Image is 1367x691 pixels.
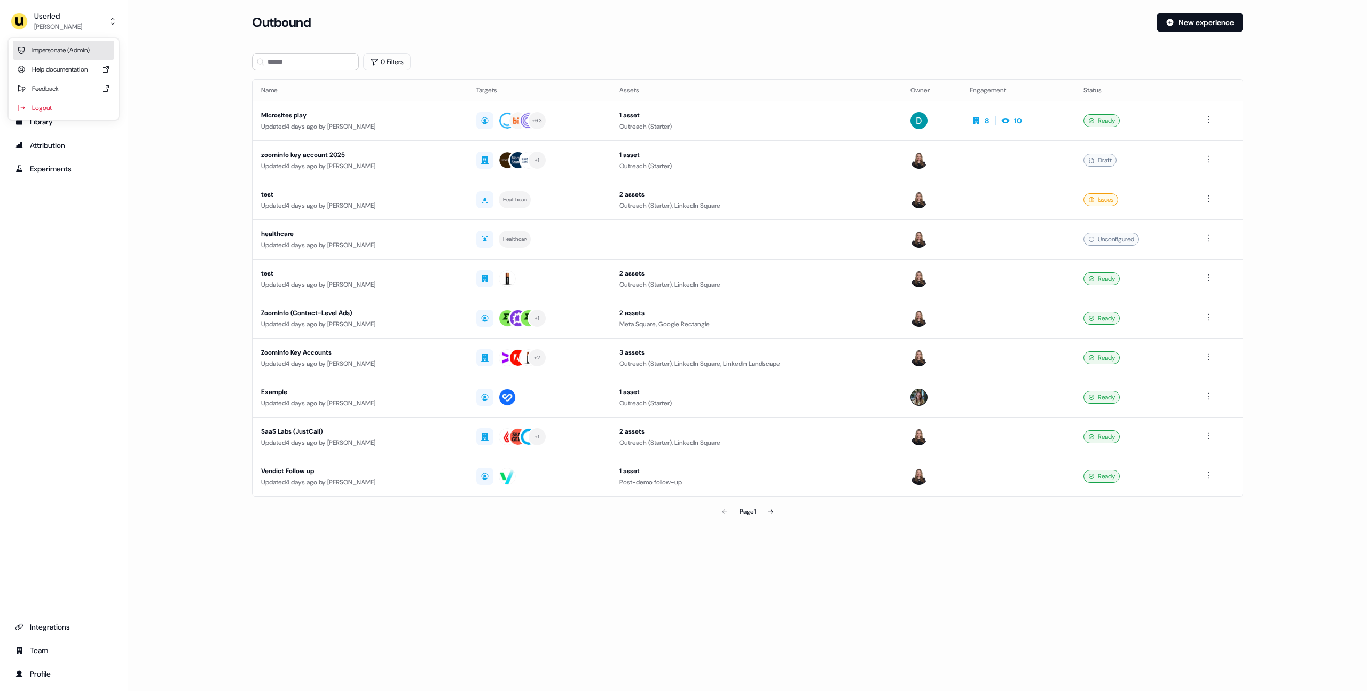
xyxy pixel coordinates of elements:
div: Userled [34,11,82,21]
div: Logout [13,98,114,117]
div: Feedback [13,79,114,98]
button: Userled[PERSON_NAME] [9,9,119,34]
div: [PERSON_NAME] [34,21,82,32]
div: Impersonate (Admin) [13,41,114,60]
div: Help documentation [13,60,114,79]
div: Userled[PERSON_NAME] [9,38,119,120]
